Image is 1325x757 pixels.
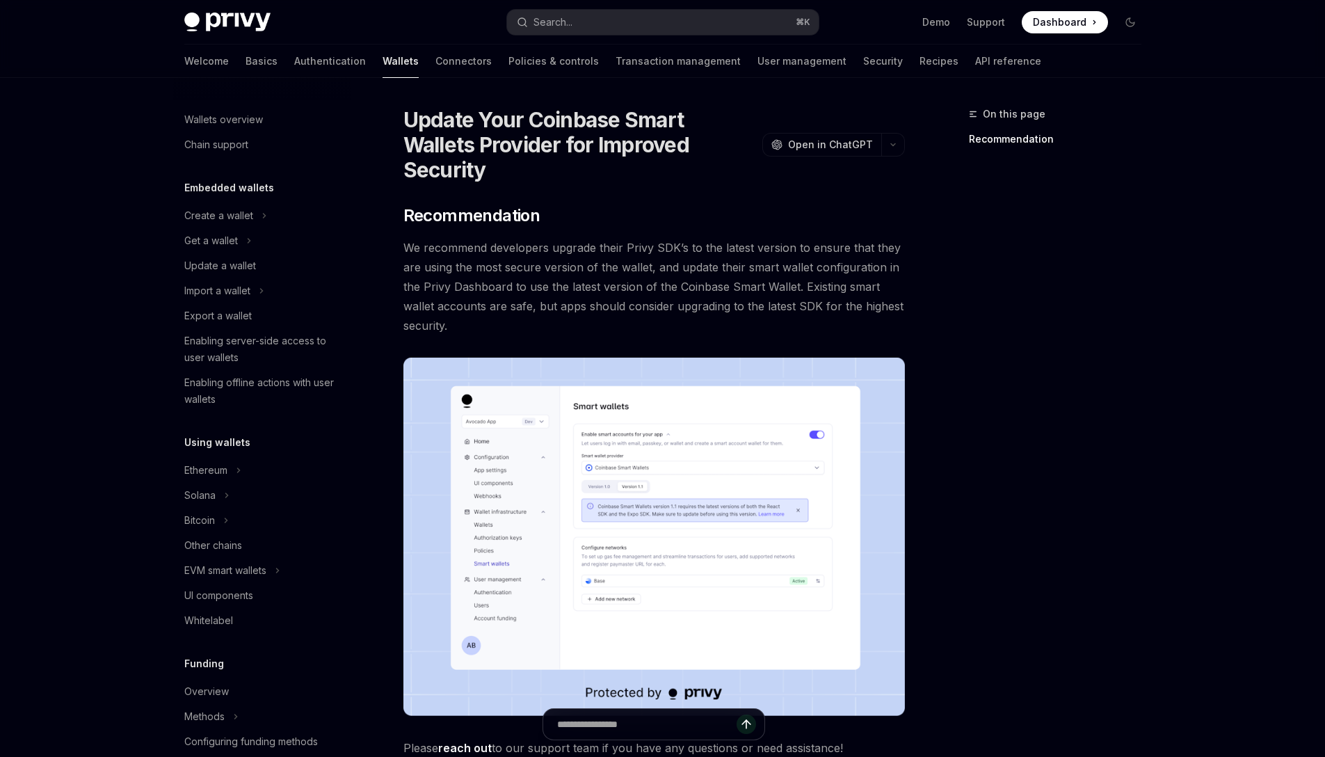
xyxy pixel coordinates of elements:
[1119,11,1141,33] button: Toggle dark mode
[533,14,572,31] div: Search...
[508,45,599,78] a: Policies & controls
[173,608,351,633] a: Whitelabel
[173,253,351,278] a: Update a wallet
[184,257,256,274] div: Update a wallet
[294,45,366,78] a: Authentication
[184,587,253,604] div: UI components
[403,238,905,335] span: We recommend developers upgrade their Privy SDK’s to the latest version to ensure that they are u...
[616,45,741,78] a: Transaction management
[737,715,756,734] button: Send message
[1033,15,1086,29] span: Dashboard
[1022,11,1108,33] a: Dashboard
[184,333,343,366] div: Enabling server-side access to user wallets
[173,303,351,328] a: Export a wallet
[184,13,271,32] img: dark logo
[184,136,248,153] div: Chain support
[184,462,227,479] div: Ethereum
[184,683,229,700] div: Overview
[184,512,215,529] div: Bitcoin
[184,612,233,629] div: Whitelabel
[173,132,351,157] a: Chain support
[173,107,351,132] a: Wallets overview
[757,45,846,78] a: User management
[184,562,266,579] div: EVM smart wallets
[863,45,903,78] a: Security
[383,45,419,78] a: Wallets
[922,15,950,29] a: Demo
[969,128,1153,150] a: Recommendation
[184,708,225,725] div: Methods
[184,111,263,128] div: Wallets overview
[796,17,810,28] span: ⌘ K
[173,583,351,608] a: UI components
[173,533,351,558] a: Other chains
[173,370,351,412] a: Enabling offline actions with user wallets
[184,45,229,78] a: Welcome
[184,487,216,504] div: Solana
[184,207,253,224] div: Create a wallet
[788,138,873,152] span: Open in ChatGPT
[184,733,318,750] div: Configuring funding methods
[967,15,1005,29] a: Support
[184,537,242,554] div: Other chains
[403,205,540,227] span: Recommendation
[184,180,274,196] h5: Embedded wallets
[403,358,905,716] img: Sample enable smart wallets
[173,729,351,754] a: Configuring funding methods
[184,655,224,672] h5: Funding
[983,106,1045,122] span: On this page
[920,45,958,78] a: Recipes
[184,308,252,324] div: Export a wallet
[184,232,238,249] div: Get a wallet
[184,282,250,299] div: Import a wallet
[975,45,1041,78] a: API reference
[184,434,250,451] h5: Using wallets
[173,679,351,704] a: Overview
[246,45,278,78] a: Basics
[435,45,492,78] a: Connectors
[184,374,343,408] div: Enabling offline actions with user wallets
[403,107,757,182] h1: Update Your Coinbase Smart Wallets Provider for Improved Security
[762,133,881,157] button: Open in ChatGPT
[507,10,819,35] button: Search...⌘K
[173,328,351,370] a: Enabling server-side access to user wallets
